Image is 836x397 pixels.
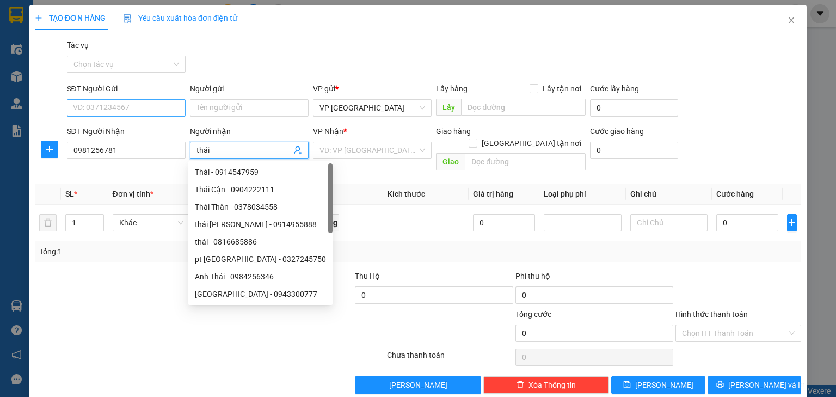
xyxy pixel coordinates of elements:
[675,310,748,319] label: Hình thức thanh toán
[788,218,796,227] span: plus
[517,381,524,389] span: delete
[188,216,333,233] div: thái ngô thành - 0914955888
[43,80,98,103] strong: PHIẾU GỬI HÀNG
[67,41,89,50] label: Tác vụ
[776,5,807,36] button: Close
[5,45,26,99] img: logo
[787,16,796,25] span: close
[188,181,333,198] div: Thái Cận - 0904222111
[728,379,804,391] span: [PERSON_NAME] và In
[626,184,712,205] th: Ghi chú
[35,14,42,22] span: plus
[190,125,309,137] div: Người nhận
[590,84,639,93] label: Cước lấy hàng
[195,288,326,300] div: [GEOGRAPHIC_DATA] - 0943300777
[436,99,461,116] span: Lấy
[188,268,333,285] div: Anh Thái - 0984256346
[35,14,106,22] span: TẠO ĐƠN HÀNG
[436,84,468,93] span: Lấy hàng
[67,125,186,137] div: SĐT Người Nhận
[113,190,153,198] span: Đơn vị tính
[65,190,74,198] span: SL
[41,145,58,154] span: plus
[36,11,105,34] strong: HÃNG XE HẢI HOÀNG GIA
[188,233,333,251] div: thái - 0816685886
[188,198,333,216] div: Thái Thân - 0378034558
[195,184,326,196] div: Thái Cận - 0904222111
[461,99,586,116] input: Dọc đường
[630,214,708,231] input: Ghi Chú
[515,270,673,286] div: Phí thu hộ
[195,201,326,213] div: Thái Thân - 0378034558
[465,153,586,170] input: Dọc đường
[28,36,107,65] span: 24 [PERSON_NAME] - Vinh - [GEOGRAPHIC_DATA]
[708,376,802,394] button: printer[PERSON_NAME] và In
[787,214,797,231] button: plus
[195,253,326,265] div: pt [GEOGRAPHIC_DATA] - 0327245750
[473,190,513,198] span: Giá trị hàng
[528,379,576,391] span: Xóa Thông tin
[538,83,586,95] span: Lấy tận nơi
[67,83,186,95] div: SĐT Người Gửi
[483,376,609,394] button: deleteXóa Thông tin
[635,379,693,391] span: [PERSON_NAME]
[313,83,432,95] div: VP gửi
[389,379,447,391] span: [PERSON_NAME]
[39,246,323,258] div: Tổng: 1
[39,214,57,231] button: delete
[188,251,333,268] div: pt Thái Hải - 0327245750
[436,127,471,136] span: Giao hàng
[388,190,425,198] span: Kích thước
[123,14,238,22] span: Yêu cầu xuất hóa đơn điện tử
[319,100,425,116] span: VP Đà Nẵng
[328,214,339,231] span: kg
[195,218,326,230] div: thái [PERSON_NAME] - 0914955888
[355,272,380,280] span: Thu Hộ
[293,146,302,155] span: user-add
[195,236,326,248] div: thái - 0816685886
[195,271,326,283] div: Anh Thái - 0984256346
[355,376,481,394] button: [PERSON_NAME]
[590,99,678,117] input: Cước lấy hàng
[473,214,535,231] input: 0
[716,381,724,389] span: printer
[539,184,626,205] th: Loại phụ phí
[188,285,333,303] div: Huỳnh Thái Sơn - 0943300777
[611,376,705,394] button: save[PERSON_NAME]
[123,14,132,23] img: icon
[119,215,184,231] span: Khác
[195,166,326,178] div: Thái - 0914547959
[190,83,309,95] div: Người gửi
[41,141,58,158] button: plus
[477,137,586,149] span: [GEOGRAPHIC_DATA] tận nơi
[188,163,333,181] div: Thái - 0914547959
[623,381,631,389] span: save
[515,310,551,319] span: Tổng cước
[436,153,465,170] span: Giao
[313,127,343,136] span: VP Nhận
[590,142,678,159] input: Cước giao hàng
[716,190,754,198] span: Cước hàng
[386,349,514,368] div: Chưa thanh toán
[590,127,644,136] label: Cước giao hàng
